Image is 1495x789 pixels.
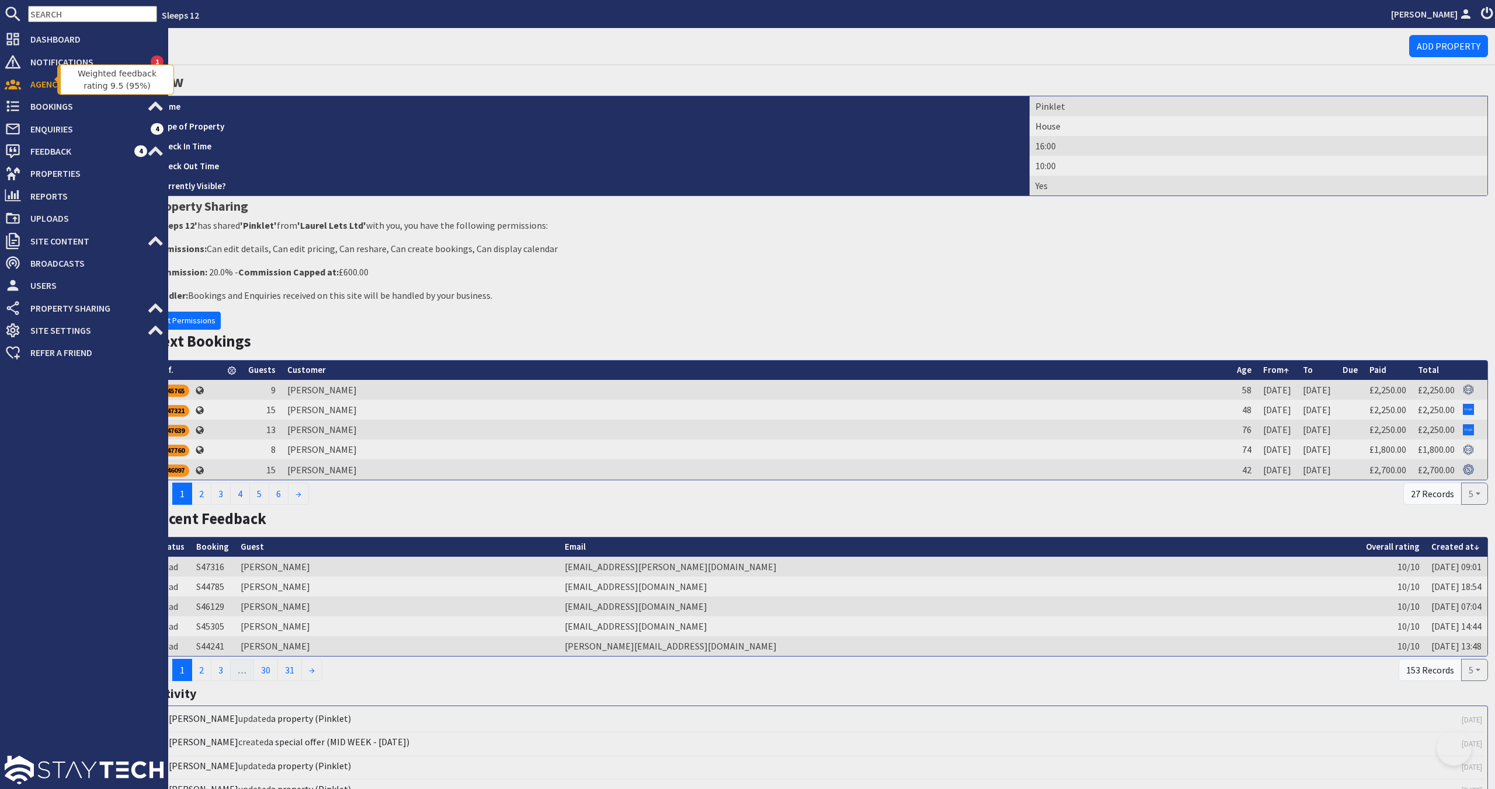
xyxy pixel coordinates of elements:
[152,96,1030,116] th: Name
[281,439,1231,459] td: [PERSON_NAME]
[5,756,164,784] img: staytech_l_w-4e588a39d9fa60e82540d7cfac8cfe4b7147e857d3e8dbdfbd41c59d52db0ec4.svg
[266,404,276,416] span: 15
[152,136,1030,156] th: Check In Time
[235,266,368,278] span: - £600.00
[152,289,188,301] strong: Handler:
[277,659,302,681] a: 31
[287,364,326,375] a: Customer
[196,581,224,592] a: S44785
[271,384,276,396] span: 9
[1030,156,1487,176] td: 10:00
[1462,714,1482,725] a: [DATE]
[248,364,276,375] a: Guests
[1369,364,1386,375] a: Paid
[1297,439,1337,459] td: [DATE]
[1462,738,1482,749] a: [DATE]
[152,685,196,701] a: Activity
[1231,439,1257,459] td: 74
[1237,364,1251,375] a: Age
[158,425,189,437] div: S47639
[235,636,559,656] td: [PERSON_NAME]
[271,713,351,724] a: a property (Pinklet)
[559,616,1360,636] td: [EMAIL_ADDRESS][DOMAIN_NAME]
[5,97,164,116] a: Bookings
[1463,384,1474,395] img: Referer: Sleeps 12
[151,55,164,67] span: 1
[211,483,231,505] a: 3
[158,445,189,456] div: S47760
[5,164,164,183] a: Properties
[1257,380,1297,400] td: [DATE]
[253,659,278,681] a: 30
[152,577,190,596] td: Read
[1231,400,1257,420] td: 48
[155,756,1484,780] li: updated
[271,444,276,455] span: 8
[152,196,1488,216] h3: Property Sharing
[196,561,224,572] a: S47316
[1030,116,1487,136] td: House
[1403,483,1462,505] div: 27 Records
[1426,577,1487,596] td: [DATE] 18:54
[152,636,190,656] td: Read
[1463,464,1474,475] img: Referer: Group Stays
[134,145,147,157] span: 4
[1263,364,1289,375] a: From
[5,343,164,362] a: Refer a Friend
[1463,444,1474,455] img: Referer: Sleeps 12
[1337,361,1364,380] th: Due
[21,276,164,295] span: Users
[152,218,1488,232] p: has shared from with you, you have the following permissions:
[158,384,189,396] a: S45765
[192,483,211,505] a: 2
[152,557,190,577] td: Read
[1463,404,1474,415] img: Referer: Google
[21,120,151,138] span: Enquiries
[1426,596,1487,616] td: [DATE] 07:04
[1437,731,1472,766] iframe: Toggle Customer Support
[209,266,233,278] span: 20.0%
[151,123,164,135] span: 4
[565,541,586,552] a: Email
[5,30,164,48] a: Dashboard
[230,483,250,505] a: 4
[5,142,164,160] a: Feedback 4
[238,266,339,278] strong: Commission Capped at:
[21,53,151,71] span: Notifications
[1418,424,1455,435] a: £2,250.00
[196,601,224,612] a: S46129
[1257,439,1297,459] td: [DATE]
[192,659,211,681] a: 2
[5,321,164,340] a: Site Settings
[172,659,192,681] span: 1
[1369,464,1406,476] a: £2,700.00
[1030,96,1487,116] td: Pinklet
[297,219,366,231] strong: 'Laurel Lets Ltd'
[158,424,189,435] a: S47639
[1418,404,1455,416] a: £2,250.00
[1257,400,1297,420] td: [DATE]
[158,465,189,476] div: S46097
[235,616,559,636] td: [PERSON_NAME]
[1426,636,1487,656] td: [DATE] 13:48
[1426,557,1487,577] td: [DATE] 09:01
[1391,7,1474,21] a: [PERSON_NAME]
[152,596,190,616] td: Read
[235,557,559,577] td: [PERSON_NAME]
[281,420,1231,439] td: [PERSON_NAME]
[1360,596,1426,616] td: 10/10
[196,640,224,652] a: S44241
[21,164,164,183] span: Properties
[1030,136,1487,156] td: 16:00
[249,483,269,505] a: 5
[28,6,157,22] input: SEARCH
[1369,384,1406,396] a: £2,250.00
[162,9,199,21] a: Sleeps 12
[21,75,164,93] span: Agency Dashboard
[1030,176,1487,195] td: Yes
[196,620,224,632] a: S45305
[1257,459,1297,479] td: [DATE]
[1297,420,1337,439] td: [DATE]
[1418,444,1455,455] a: £1,800.00
[152,331,251,351] a: Next Bookings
